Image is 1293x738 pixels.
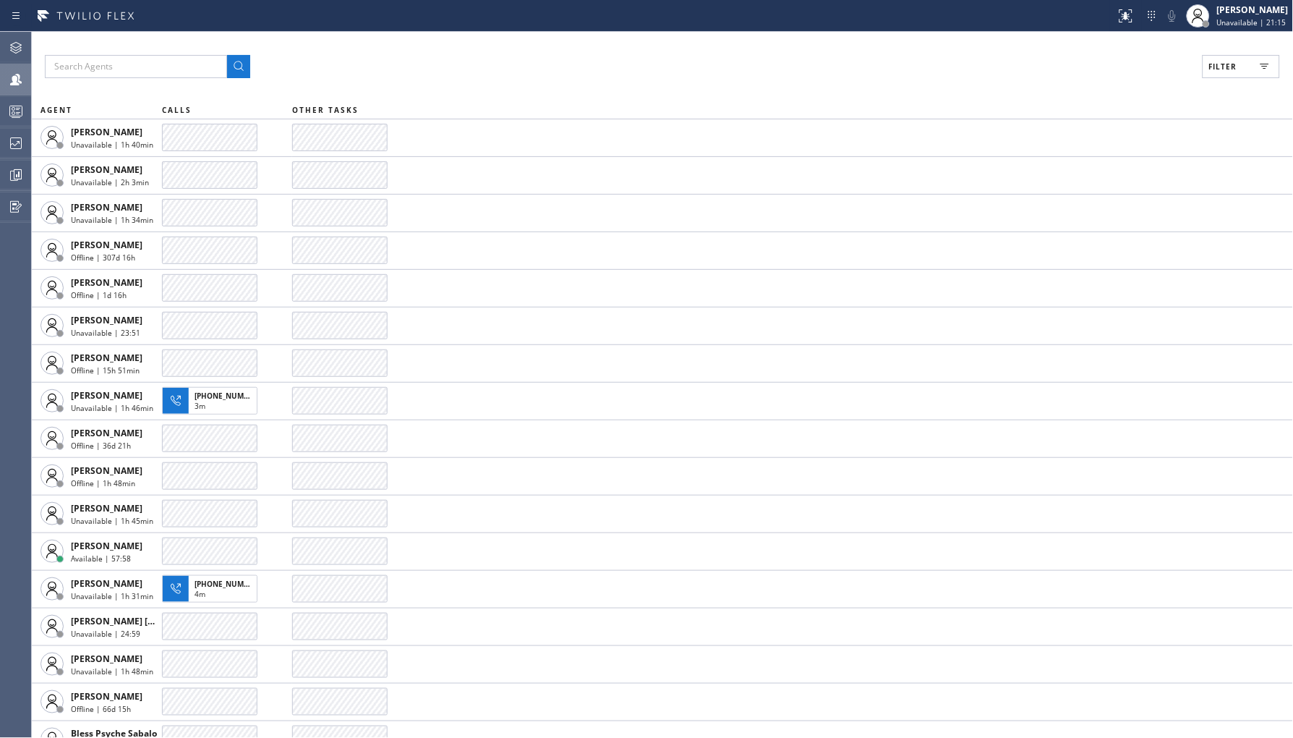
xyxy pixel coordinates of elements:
span: Unavailable | 24:59 [71,629,140,639]
span: [PERSON_NAME] [71,540,142,552]
span: [PERSON_NAME] [71,276,142,289]
span: [PERSON_NAME] [71,389,142,402]
button: [PHONE_NUMBER]4m [162,571,262,607]
span: [PERSON_NAME] [71,164,142,176]
span: CALLS [162,105,192,115]
span: Offline | 307d 16h [71,253,135,263]
span: OTHER TASKS [292,105,359,115]
span: [PERSON_NAME] [PERSON_NAME] [71,615,216,627]
span: Unavailable | 1h 46min [71,403,153,413]
span: [PERSON_NAME] [71,465,142,477]
div: [PERSON_NAME] [1217,4,1289,16]
span: Unavailable | 23:51 [71,328,140,338]
span: [PERSON_NAME] [71,352,142,364]
span: [PERSON_NAME] [71,314,142,326]
span: Available | 57:58 [71,553,131,564]
span: Unavailable | 2h 3min [71,177,149,187]
span: Unavailable | 1h 31min [71,591,153,601]
span: Filter [1209,61,1237,72]
span: Offline | 1d 16h [71,290,127,300]
span: [PHONE_NUMBER] [195,391,260,401]
span: [PERSON_NAME] [71,239,142,251]
span: Offline | 36d 21h [71,441,131,451]
span: Unavailable | 1h 45min [71,516,153,526]
input: Search Agents [45,55,227,78]
button: Mute [1162,6,1182,26]
span: [PHONE_NUMBER] [195,579,260,589]
span: Offline | 1h 48min [71,478,135,488]
span: [PERSON_NAME] [71,427,142,439]
span: AGENT [40,105,72,115]
span: [PERSON_NAME] [71,126,142,138]
span: 4m [195,589,205,599]
button: Filter [1203,55,1280,78]
span: Unavailable | 1h 34min [71,215,153,225]
span: [PERSON_NAME] [71,502,142,514]
span: 3m [195,401,205,411]
span: [PERSON_NAME] [71,577,142,590]
span: Unavailable | 1h 40min [71,140,153,150]
span: Offline | 66d 15h [71,704,131,714]
span: Offline | 15h 51min [71,365,140,376]
span: [PERSON_NAME] [71,690,142,703]
span: Unavailable | 1h 48min [71,666,153,676]
span: Unavailable | 21:15 [1217,17,1286,27]
button: [PHONE_NUMBER]3m [162,383,262,419]
span: [PERSON_NAME] [71,653,142,665]
span: [PERSON_NAME] [71,201,142,213]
